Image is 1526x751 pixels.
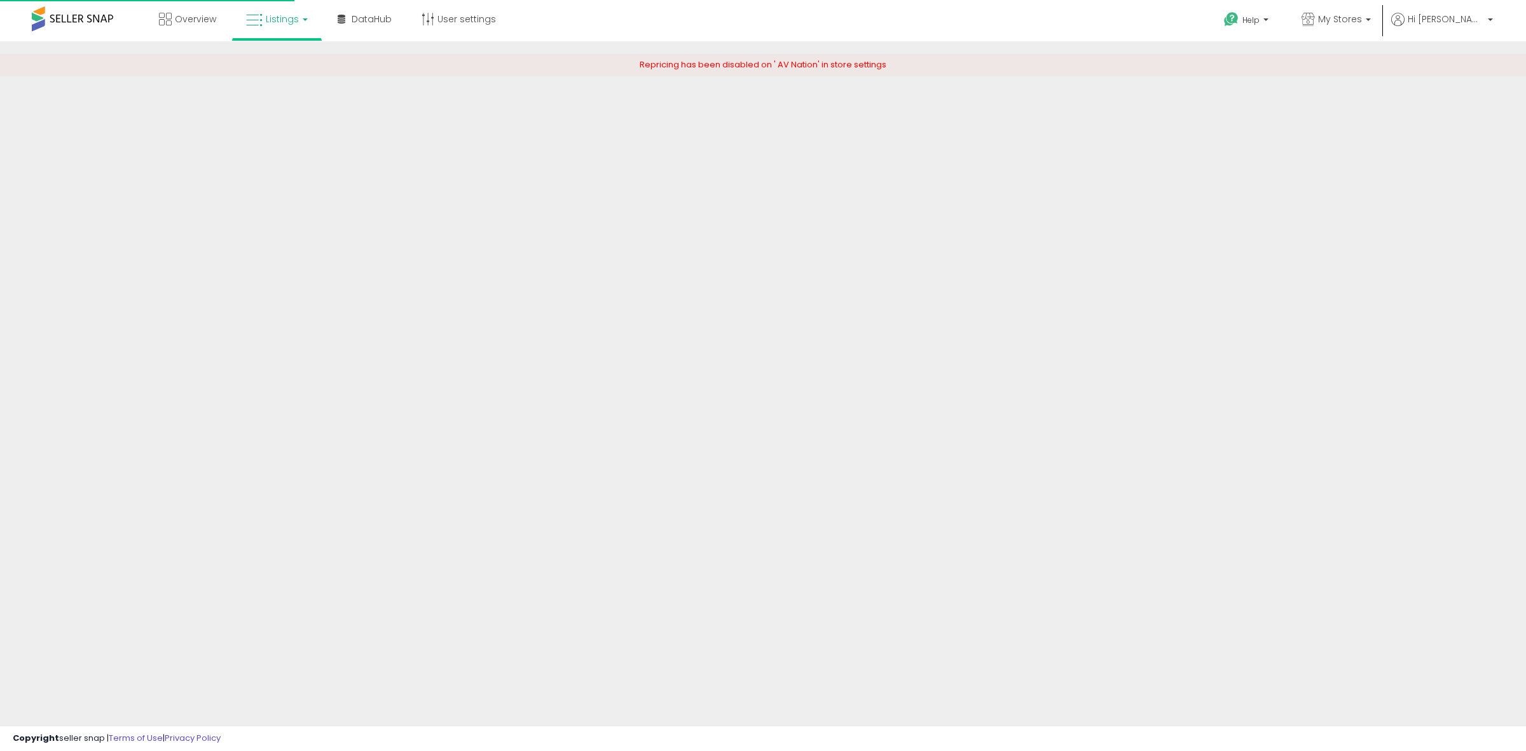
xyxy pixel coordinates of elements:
span: Hi [PERSON_NAME] [1408,13,1484,25]
span: Help [1242,15,1260,25]
span: Overview [175,13,216,25]
span: Listings [266,13,299,25]
span: DataHub [352,13,392,25]
a: Hi [PERSON_NAME] [1391,13,1493,41]
span: Repricing has been disabled on ' AV Nation' in store settings [640,59,886,71]
a: Help [1214,2,1281,41]
i: Get Help [1223,11,1239,27]
span: My Stores [1318,13,1362,25]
